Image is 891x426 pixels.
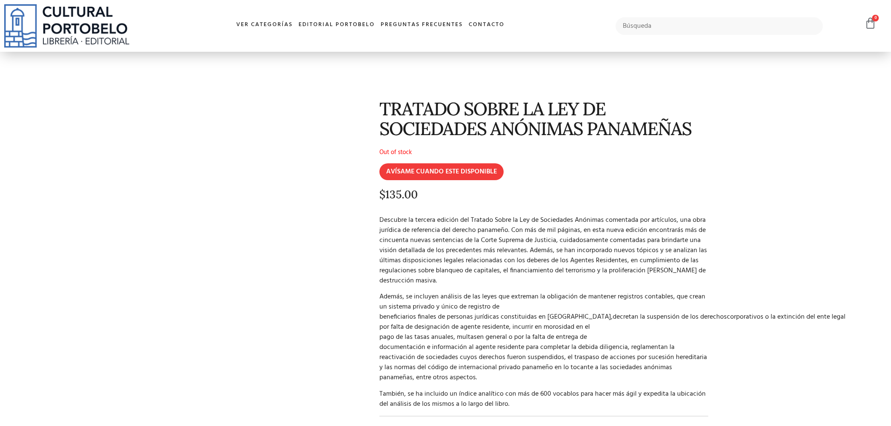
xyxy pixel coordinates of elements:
bdi: 135.00 [379,187,418,201]
span: $ [379,187,385,201]
p: Además, se incluyen análisis de las leyes que extreman la obligación de mantener registros contab... [379,292,708,383]
p: También, se ha incluido un índice analítico con más de 600 vocablos para hacer más ágil y expedit... [379,389,708,409]
a: Preguntas frecuentes [378,16,466,34]
h1: TRATADO SOBRE LA LEY DE SOCIEDADES ANÓNIMAS PANAMEÑAS [379,99,708,139]
input: Búsqueda [616,17,822,35]
span: 0 [872,15,879,21]
a: Ver Categorías [233,16,296,34]
a: Contacto [466,16,507,34]
input: AVÍSAME CUANDO ESTE DISPONIBLE [379,163,504,180]
p: Out of stock [379,147,708,157]
a: 0 [864,17,876,29]
p: Descubre la tercera edición del Tratado Sobre la Ley de Sociedades Anónimas comentada por artícul... [379,215,708,286]
a: Editorial Portobelo [296,16,378,34]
